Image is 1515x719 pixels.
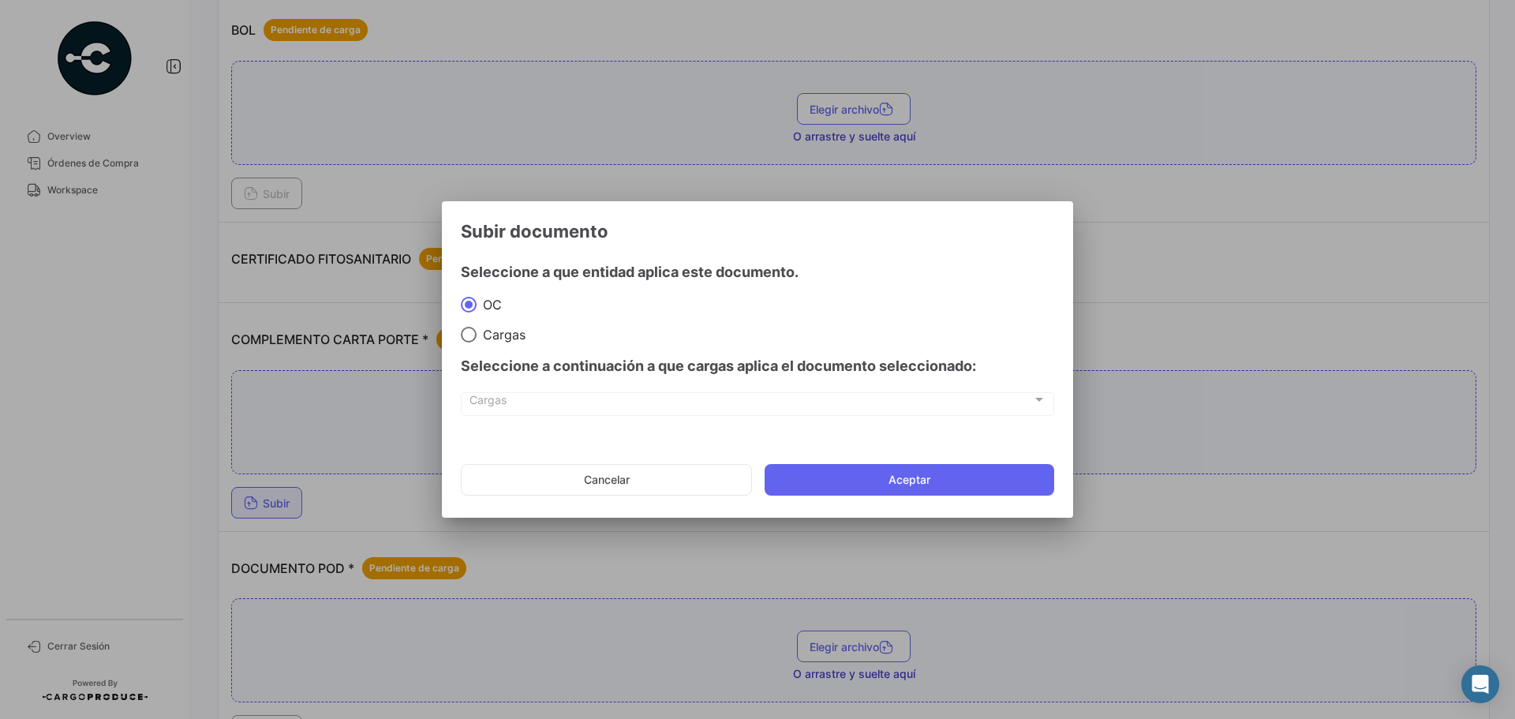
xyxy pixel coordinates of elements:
h4: Seleccione a continuación a que cargas aplica el documento seleccionado: [461,355,1054,377]
h3: Subir documento [461,220,1054,242]
button: Cancelar [461,464,752,496]
span: Cargas [469,396,1032,410]
span: OC [477,297,502,313]
h4: Seleccione a que entidad aplica este documento. [461,261,1054,283]
span: Cargas [477,327,526,343]
button: Aceptar [765,464,1054,496]
div: Abrir Intercom Messenger [1461,665,1499,703]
